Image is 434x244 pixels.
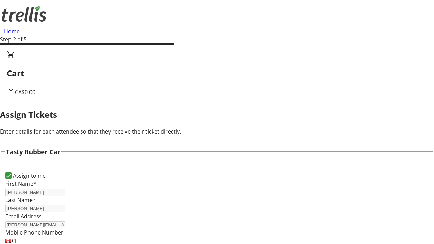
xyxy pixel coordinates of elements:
[6,147,60,157] h3: Tasty Rubber Car
[5,180,36,187] label: First Name*
[15,88,35,96] span: CA$0.00
[7,50,427,96] div: CartCA$0.00
[5,229,63,236] label: Mobile Phone Number
[5,196,36,204] label: Last Name*
[12,171,46,180] label: Assign to me
[7,67,427,79] h2: Cart
[5,212,42,220] label: Email Address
